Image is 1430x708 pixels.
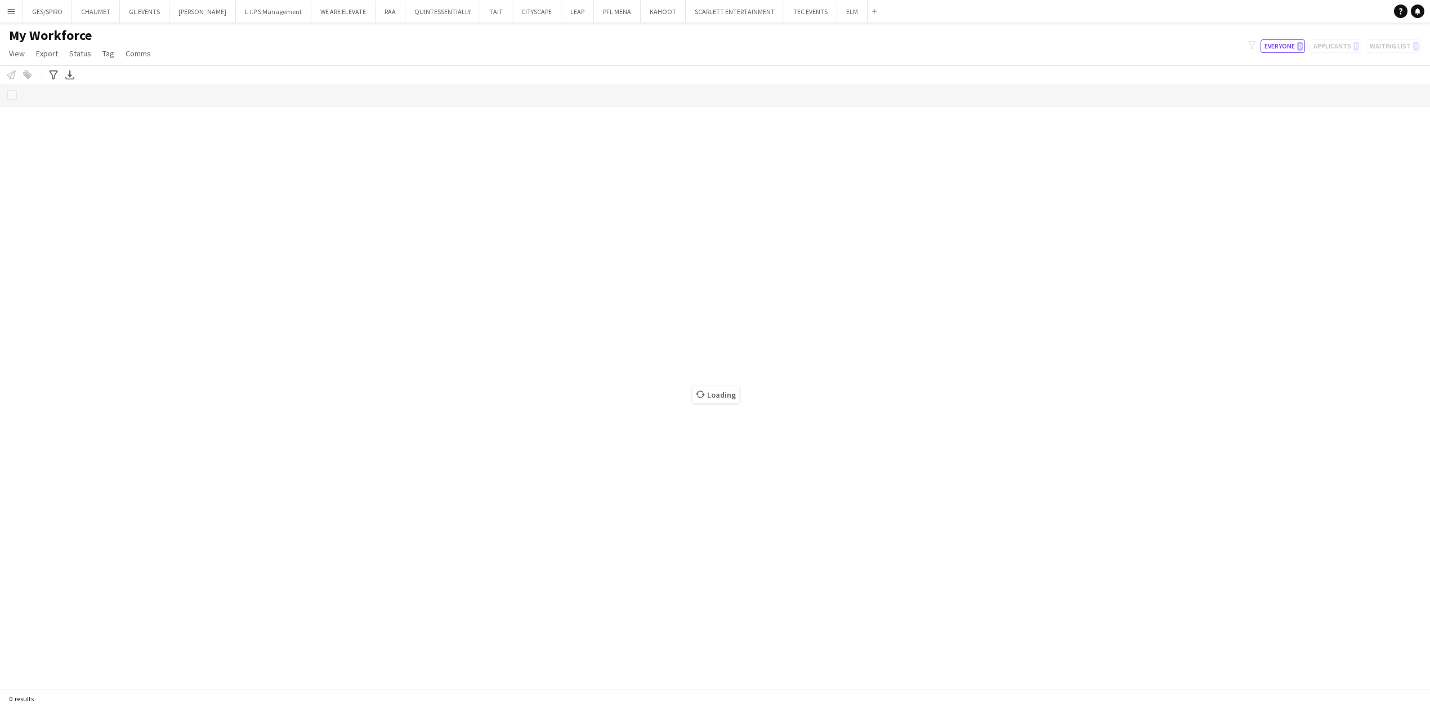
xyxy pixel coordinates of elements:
[837,1,868,23] button: ELM
[1297,42,1303,51] span: 0
[784,1,837,23] button: TEC EVENTS
[23,1,72,23] button: GES/SPIRO
[120,1,169,23] button: GL EVENTS
[63,68,77,82] app-action-btn: Export XLSX
[9,48,25,59] span: View
[311,1,376,23] button: WE ARE ELEVATE
[47,68,60,82] app-action-btn: Advanced filters
[65,46,96,61] a: Status
[69,48,91,59] span: Status
[561,1,594,23] button: LEAP
[32,46,62,61] a: Export
[126,48,151,59] span: Comms
[594,1,641,23] button: PFL MENA
[98,46,119,61] a: Tag
[512,1,561,23] button: CITYSCAPE
[236,1,311,23] button: L.I.P.S Management
[9,27,92,44] span: My Workforce
[480,1,512,23] button: TAIT
[72,1,120,23] button: CHAUMET
[641,1,686,23] button: KAHOOT
[686,1,784,23] button: SCARLETT ENTERTAINMENT
[376,1,405,23] button: RAA
[5,46,29,61] a: View
[169,1,236,23] button: [PERSON_NAME]
[102,48,114,59] span: Tag
[405,1,480,23] button: QUINTESSENTIALLY
[1261,39,1305,53] button: Everyone0
[692,386,739,403] span: Loading
[36,48,58,59] span: Export
[121,46,155,61] a: Comms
